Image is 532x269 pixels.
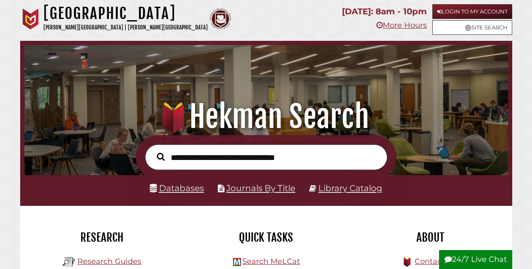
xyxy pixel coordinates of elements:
[226,183,295,193] a: Journals By Title
[191,230,342,245] h2: Quick Tasks
[43,4,208,23] h1: [GEOGRAPHIC_DATA]
[32,98,500,135] h1: Hekman Search
[20,8,41,29] img: Calvin University
[415,257,456,266] a: Contact Us
[355,230,506,245] h2: About
[318,183,382,193] a: Library Catalog
[432,4,512,19] a: Login to My Account
[77,257,141,266] a: Research Guides
[210,8,231,29] img: Calvin Theological Seminary
[26,230,178,245] h2: Research
[233,258,241,266] img: Hekman Library Logo
[153,151,169,163] button: Search
[150,183,204,193] a: Databases
[63,256,75,268] img: Hekman Library Logo
[376,21,427,30] a: More Hours
[342,4,427,19] p: [DATE]: 8am - 10pm
[242,257,300,266] a: Search MeLCat
[432,20,512,35] a: Site Search
[43,23,208,32] p: [PERSON_NAME][GEOGRAPHIC_DATA] | [PERSON_NAME][GEOGRAPHIC_DATA]
[157,152,165,161] i: Search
